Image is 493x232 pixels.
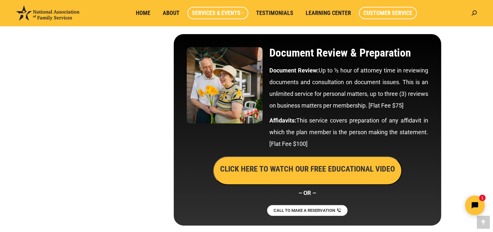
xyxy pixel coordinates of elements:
iframe: Tidio Chat [379,190,490,221]
a: CLICK HERE TO WATCH OUR FREE EDUCATIONAL VIDEO [213,166,402,173]
span: About [163,9,180,17]
h2: Document Review & Preparation [269,47,428,58]
a: Learning Center [301,7,356,19]
h3: CLICK HERE TO WATCH OUR FREE EDUCATIONAL VIDEO [220,163,395,174]
span: Learning Center [306,9,351,17]
a: Home [131,7,155,19]
p: This service covers preparation of any affidavit in which the plan member is the person making th... [269,115,428,150]
span: Services & Events [192,9,244,17]
a: About [158,7,184,19]
span: Customer Service [363,9,412,17]
img: National Association of Family Services [16,6,79,20]
strong: – OR – [299,189,316,196]
strong: Affidavits: [269,117,296,124]
a: CALL TO MAKE A RESERVATION [267,205,347,216]
p: Up to ½ hour of attorney time in reviewing documents and consultation on document issues. This is... [269,65,428,111]
span: CALL TO MAKE A RESERVATION [274,208,335,213]
img: Document Review & Preparation [187,47,263,123]
a: Customer Service [359,7,417,19]
strong: Document Review: [269,67,318,74]
a: Testimonials [252,7,298,19]
button: CLICK HERE TO WATCH OUR FREE EDUCATIONAL VIDEO [213,156,402,185]
span: Testimonials [256,9,293,17]
span: Home [136,9,150,17]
